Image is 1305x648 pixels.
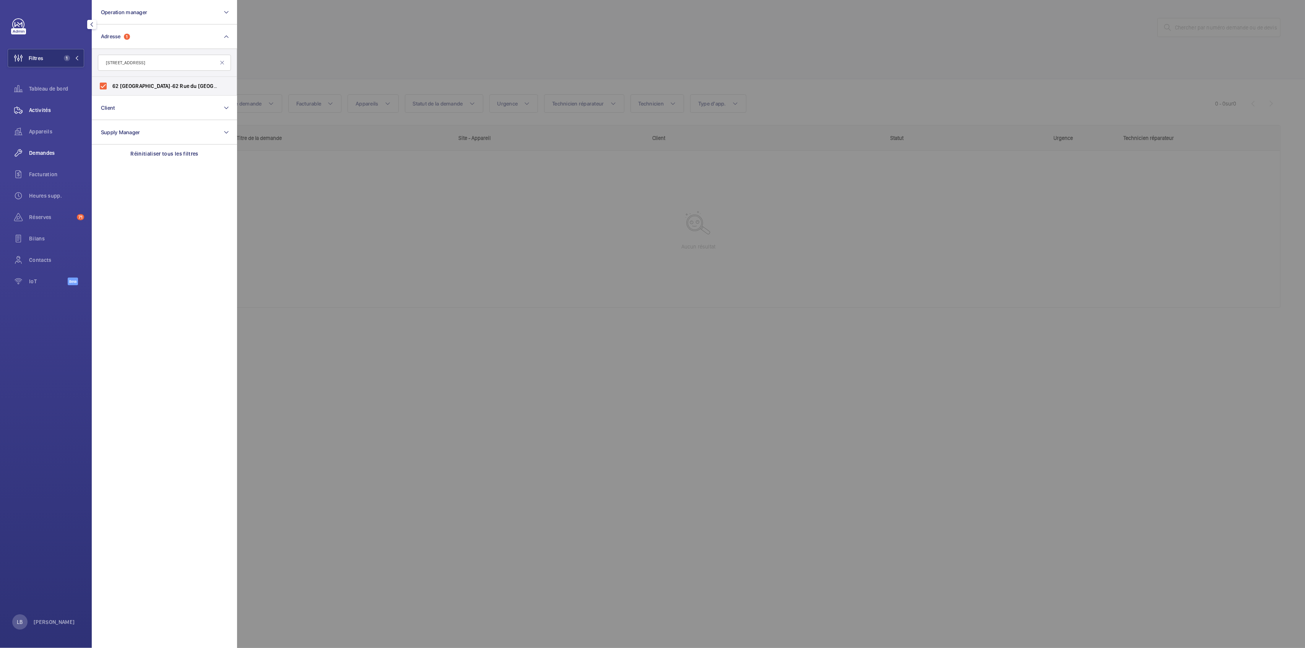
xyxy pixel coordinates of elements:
[29,54,43,62] span: Filtres
[34,618,75,626] p: [PERSON_NAME]
[29,256,84,264] span: Contacts
[29,192,84,200] span: Heures supp.
[17,618,23,626] p: LB
[29,128,84,135] span: Appareils
[29,278,68,285] span: IoT
[68,278,78,285] span: Beta
[29,85,84,93] span: Tableau de bord
[77,214,84,220] span: 71
[8,49,84,67] button: Filtres1
[29,171,84,178] span: Facturation
[29,106,84,114] span: Activités
[29,149,84,157] span: Demandes
[29,235,84,242] span: Bilans
[29,213,74,221] span: Réserves
[64,55,70,61] span: 1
